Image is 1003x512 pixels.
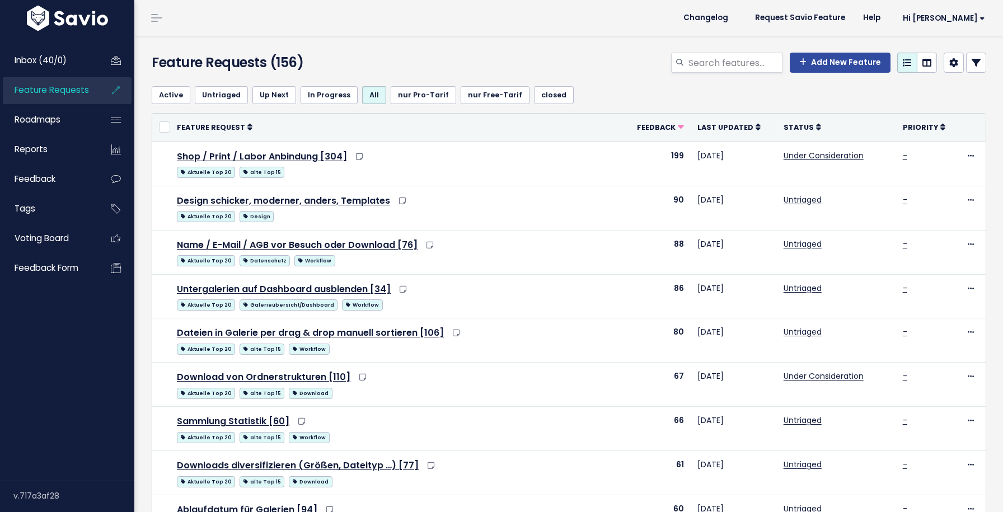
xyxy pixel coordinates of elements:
a: Workflow [342,297,382,311]
a: Downloads diversifizieren (Größen, Dateityp …) [77] [177,459,419,472]
span: Voting Board [15,232,69,244]
a: All [362,86,386,104]
a: - [903,283,907,294]
a: Up Next [252,86,296,104]
a: Workflow [294,253,335,267]
td: [DATE] [691,363,777,407]
td: [DATE] [691,186,777,230]
span: Aktuelle Top 20 [177,344,235,355]
td: [DATE] [691,407,777,451]
span: Download [289,476,332,487]
span: Datenschutz [240,255,290,266]
ul: Filter feature requests [152,86,986,104]
a: alte Top 15 [240,430,284,444]
span: Aktuelle Top 20 [177,388,235,399]
a: Feature Request [177,121,252,133]
a: In Progress [301,86,358,104]
div: v.717a3af28 [13,481,134,510]
a: Feedback form [3,255,93,281]
a: Reports [3,137,93,162]
span: Design [240,211,274,222]
span: Inbox (40/0) [15,54,67,66]
td: 90 [623,186,691,230]
a: Voting Board [3,226,93,251]
a: Aktuelle Top 20 [177,209,235,223]
a: Hi [PERSON_NAME] [889,10,994,27]
a: Galerieübersicht/Dashboard [240,297,338,311]
a: Download von Ordnerstrukturen [110] [177,370,350,383]
span: alte Top 15 [240,388,284,399]
a: Download [289,474,332,488]
a: Untriaged [784,459,822,470]
img: logo-white.9d6f32f41409.svg [24,6,111,31]
span: Workflow [342,299,382,311]
a: Untriaged [784,238,822,250]
input: Search features... [687,53,783,73]
a: Aktuelle Top 20 [177,386,235,400]
a: Aktuelle Top 20 [177,474,235,488]
a: - [903,326,907,337]
span: alte Top 15 [240,344,284,355]
td: 66 [623,407,691,451]
span: Galerieübersicht/Dashboard [240,299,338,311]
a: Untriaged [784,194,822,205]
span: alte Top 15 [240,432,284,443]
a: Feature Requests [3,77,93,103]
a: Add New Feature [790,53,890,73]
span: Aktuelle Top 20 [177,299,235,311]
span: Feature Requests [15,84,89,96]
td: [DATE] [691,230,777,274]
span: Roadmaps [15,114,60,125]
td: 86 [623,274,691,318]
a: Aktuelle Top 20 [177,165,235,179]
td: 80 [623,318,691,363]
span: Changelog [683,14,728,22]
span: Status [784,123,814,132]
a: alte Top 15 [240,165,284,179]
td: [DATE] [691,451,777,495]
a: Status [784,121,821,133]
a: alte Top 15 [240,474,284,488]
a: Untriaged [784,283,822,294]
span: Reports [15,143,48,155]
a: Priority [903,121,945,133]
span: Download [289,388,332,399]
a: Aktuelle Top 20 [177,430,235,444]
a: Workflow [289,430,329,444]
span: Feature Request [177,123,245,132]
td: [DATE] [691,274,777,318]
a: - [903,459,907,470]
span: Workflow [289,344,329,355]
a: Design schicker, moderner, anders, Templates [177,194,390,207]
td: [DATE] [691,142,777,186]
a: alte Top 15 [240,386,284,400]
span: alte Top 15 [240,476,284,487]
a: Untriaged [784,415,822,426]
span: Aktuelle Top 20 [177,167,235,178]
a: Untriaged [784,326,822,337]
span: Aktuelle Top 20 [177,255,235,266]
span: Last Updated [697,123,753,132]
a: Untriaged [195,86,248,104]
a: Help [854,10,889,26]
a: Active [152,86,190,104]
a: Feedback [3,166,93,192]
h4: Feature Requests (156) [152,53,419,73]
a: - [903,370,907,382]
a: - [903,150,907,161]
a: nur Pro-Tarif [391,86,456,104]
a: Roadmaps [3,107,93,133]
a: - [903,194,907,205]
a: Aktuelle Top 20 [177,253,235,267]
a: Dateien in Galerie per drag & drop manuell sortieren [106] [177,326,444,339]
a: closed [534,86,574,104]
a: Under Consideration [784,150,864,161]
a: Sammlung Statistik [60] [177,415,289,428]
a: alte Top 15 [240,341,284,355]
span: alte Top 15 [240,167,284,178]
a: - [903,238,907,250]
a: Aktuelle Top 20 [177,341,235,355]
span: Aktuelle Top 20 [177,211,235,222]
span: Aktuelle Top 20 [177,432,235,443]
a: Inbox (40/0) [3,48,93,73]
